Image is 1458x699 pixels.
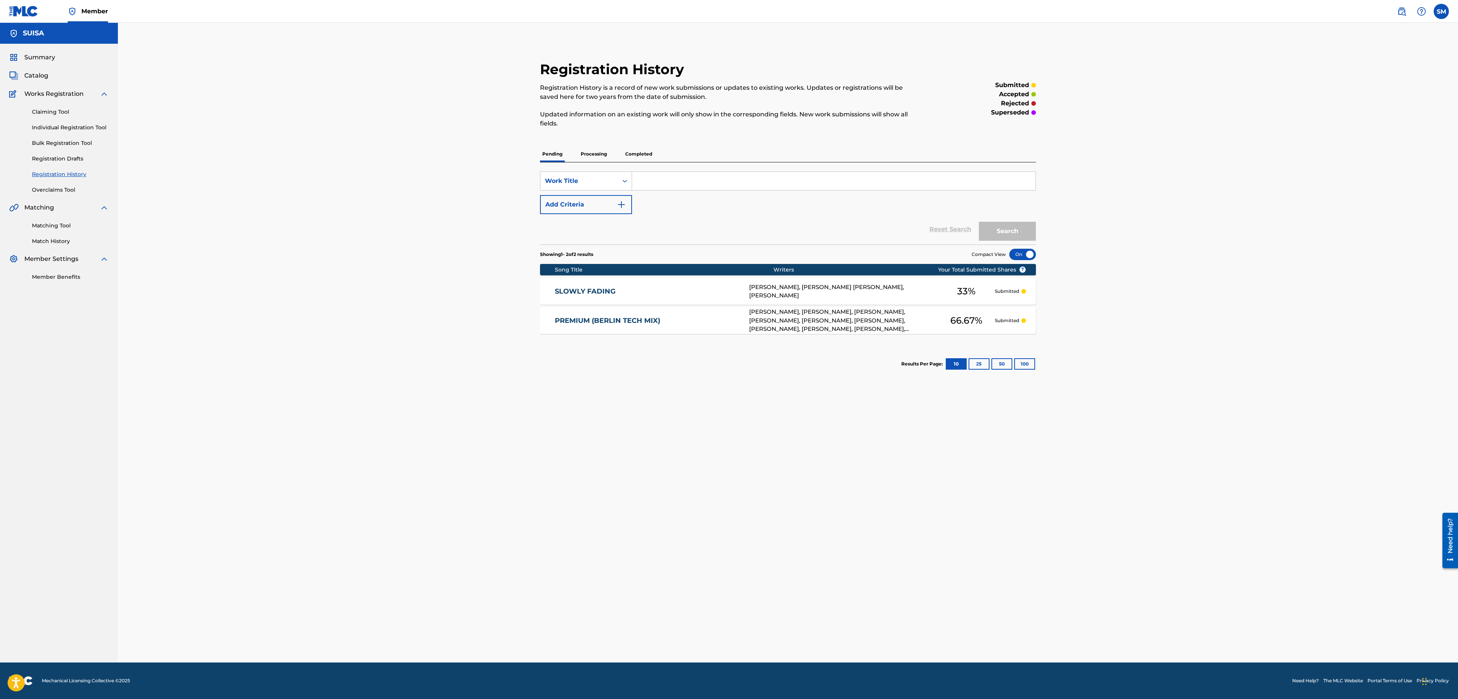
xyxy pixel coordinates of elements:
[1434,4,1449,19] div: User Menu
[540,172,1036,245] form: Search Form
[32,222,109,230] a: Matching Tool
[749,308,938,334] div: [PERSON_NAME], [PERSON_NAME], [PERSON_NAME], [PERSON_NAME], [PERSON_NAME], [PERSON_NAME], [PERSON...
[1437,510,1458,571] iframe: Resource Center
[1020,267,1026,273] span: ?
[901,361,945,367] p: Results Per Page:
[1394,4,1409,19] a: Public Search
[32,124,109,132] a: Individual Registration Tool
[999,90,1029,99] p: accepted
[9,53,18,62] img: Summary
[32,273,109,281] a: Member Benefits
[42,677,130,684] span: Mechanical Licensing Collective © 2025
[23,29,44,38] h5: SUISA
[540,83,922,102] p: Registration History is a record of new work submissions or updates to existing works. Updates or...
[9,71,18,80] img: Catalog
[9,254,18,264] img: Member Settings
[991,108,1029,117] p: superseded
[100,89,109,98] img: expand
[1422,670,1427,693] div: Drag
[617,200,626,209] img: 9d2ae6d4665cec9f34b9.svg
[9,29,18,38] img: Accounts
[1001,99,1029,108] p: rejected
[9,71,48,80] a: CatalogCatalog
[995,317,1019,324] p: Submitted
[938,266,1026,274] span: Your Total Submitted Shares
[540,251,593,258] p: Showing 1 - 2 of 2 results
[68,7,77,16] img: Top Rightsholder
[545,176,613,186] div: Work Title
[24,89,84,98] span: Works Registration
[957,284,975,298] span: 33 %
[1292,677,1319,684] a: Need Help?
[24,53,55,62] span: Summary
[540,110,922,128] p: Updated information on an existing work will only show in the corresponding fields. New work subm...
[972,251,1006,258] span: Compact View
[773,266,962,274] div: Writers
[578,146,609,162] p: Processing
[32,237,109,245] a: Match History
[1397,7,1406,16] img: search
[555,316,739,325] a: PREMIUM (BERLIN TECH MIX)
[540,195,632,214] button: Add Criteria
[995,81,1029,90] p: submitted
[24,254,78,264] span: Member Settings
[555,266,773,274] div: Song Title
[32,155,109,163] a: Registration Drafts
[1417,7,1426,16] img: help
[32,108,109,116] a: Claiming Tool
[32,139,109,147] a: Bulk Registration Tool
[1414,4,1429,19] div: Help
[540,61,688,78] h2: Registration History
[81,7,108,16] span: Member
[9,676,33,685] img: logo
[100,203,109,212] img: expand
[946,358,967,370] button: 10
[969,358,989,370] button: 25
[9,6,38,17] img: MLC Logo
[555,287,739,296] a: SLOWLY FADING
[995,288,1019,295] p: Submitted
[1323,677,1363,684] a: The MLC Website
[9,89,19,98] img: Works Registration
[1420,662,1458,699] iframe: Chat Widget
[991,358,1012,370] button: 50
[1367,677,1412,684] a: Portal Terms of Use
[32,186,109,194] a: Overclaims Tool
[100,254,109,264] img: expand
[623,146,654,162] p: Completed
[24,203,54,212] span: Matching
[24,71,48,80] span: Catalog
[540,146,565,162] p: Pending
[9,203,19,212] img: Matching
[1417,677,1449,684] a: Privacy Policy
[32,170,109,178] a: Registration History
[1014,358,1035,370] button: 100
[9,53,55,62] a: SummarySummary
[749,283,938,300] div: [PERSON_NAME], [PERSON_NAME] [PERSON_NAME], [PERSON_NAME]
[950,314,982,327] span: 66.67 %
